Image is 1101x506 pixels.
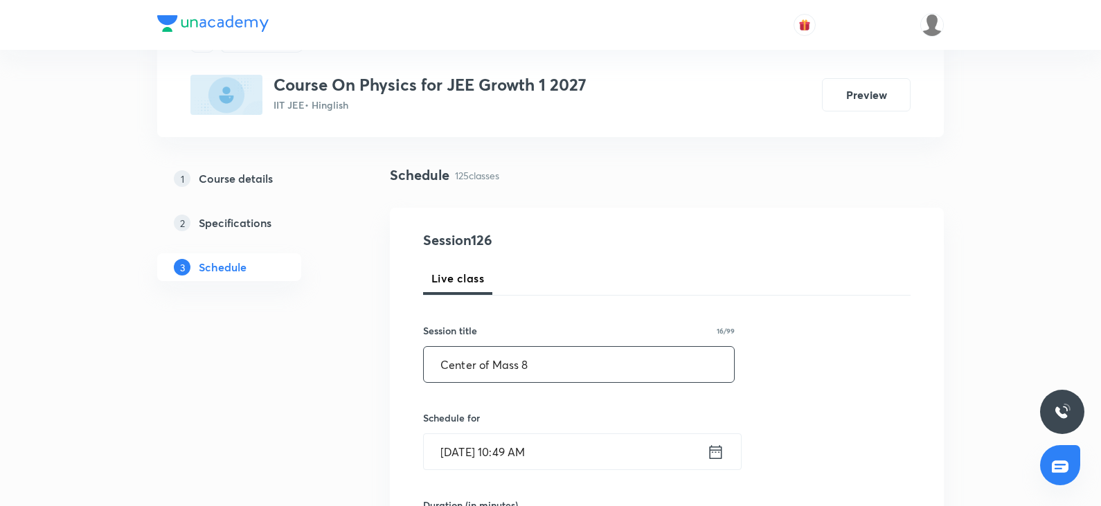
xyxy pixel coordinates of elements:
img: Company Logo [157,15,269,32]
img: 0305296D-A32A-4D90-9C3F-5A1245FFC5A2_plus.png [190,75,262,115]
p: 125 classes [455,168,499,183]
img: ttu [1054,404,1071,420]
h6: Session title [423,323,477,338]
p: 2 [174,215,190,231]
a: 2Specifications [157,209,346,237]
p: IIT JEE • Hinglish [274,98,587,112]
h5: Schedule [199,259,247,275]
h4: Session 126 [423,230,676,251]
a: Company Logo [157,15,269,35]
h5: Course details [199,170,273,187]
button: Preview [822,78,911,111]
h4: Schedule [390,165,449,186]
p: 1 [174,170,190,187]
span: Live class [431,270,484,287]
button: avatar [794,14,816,36]
h6: Schedule for [423,410,735,425]
img: Devendra Kumar [920,13,944,37]
a: 1Course details [157,165,346,192]
h5: Specifications [199,215,271,231]
p: 3 [174,259,190,275]
h3: Course On Physics for JEE Growth 1 2027 [274,75,587,95]
img: avatar [798,19,811,31]
p: 16/99 [717,327,735,334]
input: A great title is short, clear and descriptive [424,347,734,382]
